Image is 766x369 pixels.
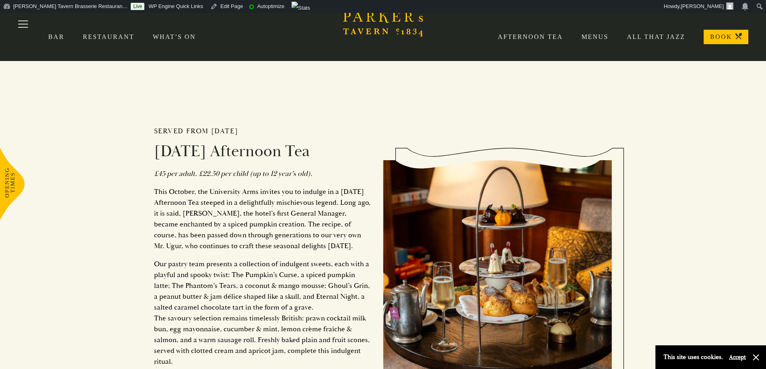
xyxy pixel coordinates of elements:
[663,351,723,363] p: This site uses cookies.
[154,142,371,161] h3: [DATE] Afternoon Tea
[154,169,312,178] em: £45 per adult. £22.50 per child (up to 12 year’s old).
[292,2,310,14] img: Views over 48 hours. Click for more Jetpack Stats.
[154,127,371,136] h2: Served from [DATE]
[131,3,144,10] a: Live
[681,3,724,9] span: [PERSON_NAME]
[752,353,760,361] button: Close and accept
[154,259,371,367] p: Our pastry team presents a collection of indulgent sweets, each with a playful and spooky twist: ...
[154,186,371,251] p: This October, the University Arms invites you to indulge in a [DATE] Afternoon Tea steeped in a d...
[729,353,746,361] button: Accept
